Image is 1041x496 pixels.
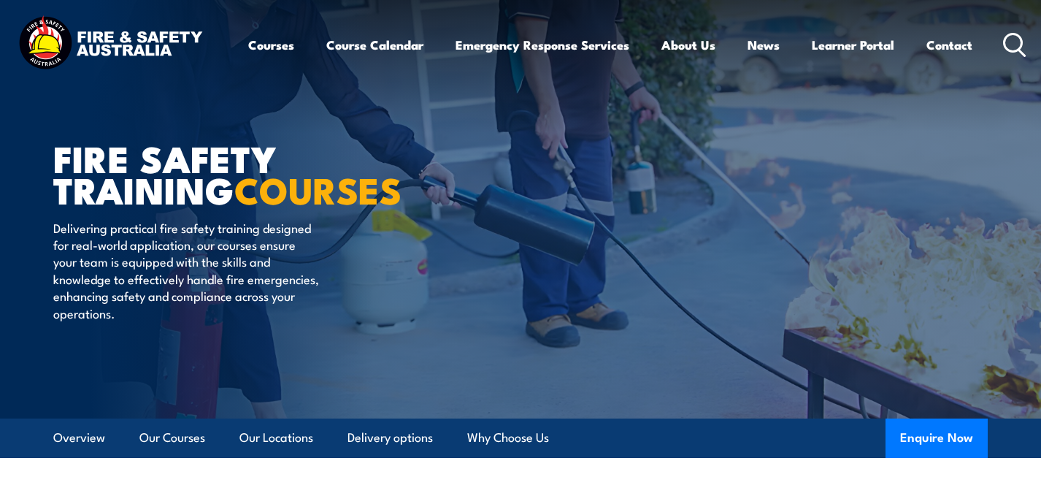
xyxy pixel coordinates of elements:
[239,419,313,457] a: Our Locations
[347,419,433,457] a: Delivery options
[926,26,972,64] a: Contact
[467,419,549,457] a: Why Choose Us
[248,26,294,64] a: Courses
[456,26,629,64] a: Emergency Response Services
[53,419,105,457] a: Overview
[886,419,988,458] button: Enquire Now
[234,161,402,217] strong: COURSES
[812,26,894,64] a: Learner Portal
[53,142,414,205] h1: FIRE SAFETY TRAINING
[53,219,320,321] p: Delivering practical fire safety training designed for real-world application, our courses ensure...
[661,26,715,64] a: About Us
[748,26,780,64] a: News
[139,419,205,457] a: Our Courses
[326,26,423,64] a: Course Calendar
